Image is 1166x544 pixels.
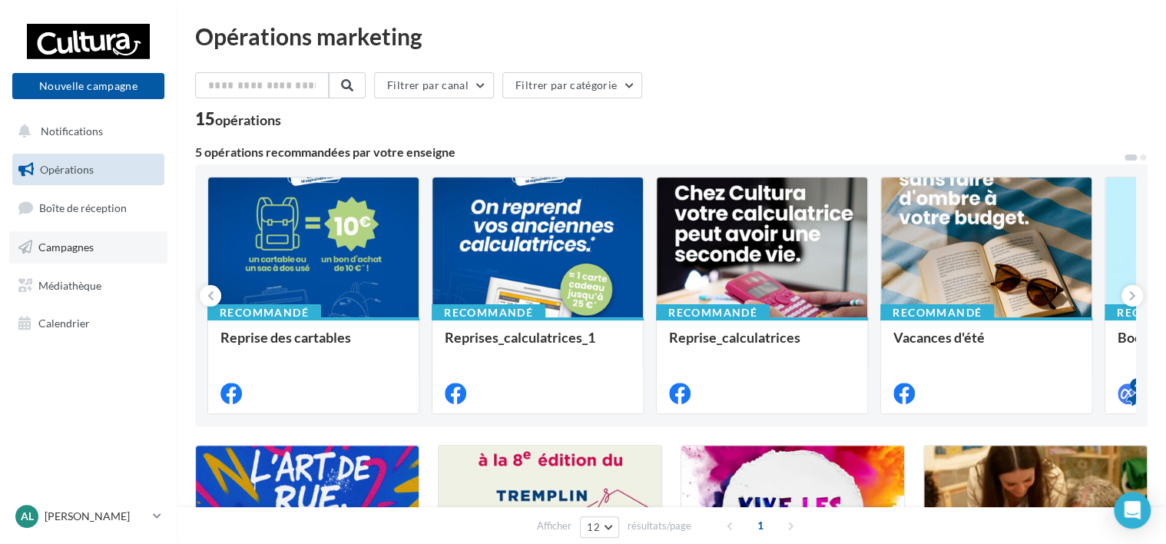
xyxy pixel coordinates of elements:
a: Boîte de réception [9,191,167,224]
a: Campagnes [9,231,167,264]
a: Médiathèque [9,270,167,302]
span: 12 [587,521,600,533]
span: 1 [748,513,773,538]
span: Afficher [537,519,571,533]
div: Recommandé [207,304,321,321]
button: Filtrer par catégorie [502,72,642,98]
a: Al [PERSON_NAME] [12,502,164,531]
span: Al [21,509,34,524]
div: Recommandé [432,304,545,321]
a: Opérations [9,154,167,186]
button: Notifications [9,115,161,148]
span: Notifications [41,124,103,138]
span: Opérations [40,163,94,176]
button: Filtrer par canal [374,72,494,98]
div: 5 opérations recommandées par votre enseigne [195,146,1123,158]
a: Calendrier [9,307,167,340]
button: 12 [580,516,619,538]
button: Nouvelle campagne [12,73,164,99]
div: Opérations marketing [195,25,1148,48]
div: 4 [1130,378,1144,392]
div: Reprise des cartables [220,330,406,360]
div: Reprise_calculatrices [669,330,855,360]
div: Open Intercom Messenger [1114,492,1151,529]
div: opérations [215,113,281,127]
span: Boîte de réception [39,201,127,214]
span: Campagnes [38,240,94,254]
div: Reprises_calculatrices_1 [445,330,631,360]
div: 15 [195,111,281,128]
div: Vacances d'été [893,330,1079,360]
span: Calendrier [38,317,90,330]
span: Médiathèque [38,278,101,291]
span: résultats/page [628,519,691,533]
div: Recommandé [880,304,994,321]
p: [PERSON_NAME] [45,509,147,524]
div: Recommandé [656,304,770,321]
